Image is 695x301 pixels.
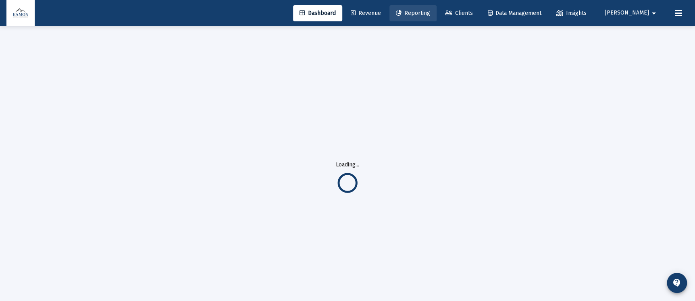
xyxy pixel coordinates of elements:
[672,278,682,288] mat-icon: contact_support
[293,5,342,21] a: Dashboard
[550,5,593,21] a: Insights
[605,10,649,17] span: [PERSON_NAME]
[396,10,430,17] span: Reporting
[344,5,387,21] a: Revenue
[481,5,548,21] a: Data Management
[556,10,587,17] span: Insights
[439,5,479,21] a: Clients
[649,5,659,21] mat-icon: arrow_drop_down
[488,10,541,17] span: Data Management
[595,5,668,21] button: [PERSON_NAME]
[445,10,473,17] span: Clients
[389,5,437,21] a: Reporting
[300,10,336,17] span: Dashboard
[351,10,381,17] span: Revenue
[12,5,29,21] img: Dashboard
